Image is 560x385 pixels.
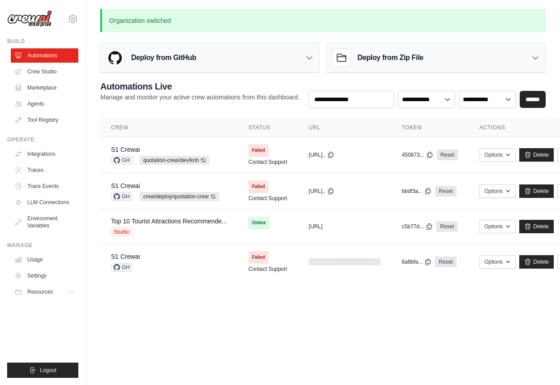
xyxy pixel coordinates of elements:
button: c5b77d... [402,223,433,230]
a: Integrations [11,147,78,161]
span: GH [111,192,133,201]
button: Options [479,255,516,269]
a: Settings [11,269,78,283]
a: Reset [436,221,457,232]
span: Resources [27,288,53,295]
button: Options [479,148,516,162]
th: URL [298,119,391,137]
span: Failed [248,144,269,157]
span: Failed [248,251,269,264]
a: Delete [519,255,554,269]
a: Reset [435,257,456,267]
span: Logout [40,367,56,374]
a: Delete [519,148,554,162]
span: Online [248,217,269,229]
button: Options [479,220,516,233]
th: Token [391,119,469,137]
a: Reset [437,150,458,160]
h3: Deploy from Zip File [358,52,423,63]
th: Crew [100,119,238,137]
a: Delete [519,184,554,198]
a: Delete [519,220,554,233]
span: GH [111,156,133,165]
span: quotation-crew/dev/knh [140,156,209,165]
a: Contact Support [248,158,287,166]
div: Manage [7,242,78,249]
span: Studio [111,227,132,236]
h2: Automations Live [100,80,299,93]
a: Contact Support [248,265,287,273]
a: Environment Variables [11,211,78,233]
h3: Deploy from GitHub [131,52,196,63]
a: Traces [11,163,78,177]
a: Contact Support [248,195,287,202]
a: Usage [11,252,78,267]
a: Top 10 Tourist Attractions Recommende... [111,218,227,225]
th: Status [238,119,298,137]
button: 450873... [402,151,433,158]
a: Automations [11,48,78,63]
a: Reset [435,186,456,197]
p: Manage and monitor your active crew automations from this dashboard. [100,93,299,102]
button: bbdf3a... [402,188,432,195]
span: GH [111,263,133,272]
span: Failed [248,180,269,193]
a: S1 Crewai [111,182,140,189]
a: Crew Studio [11,64,78,79]
span: crew/deploy/quotation-crew [140,192,219,201]
button: 6a8bfa... [402,258,432,265]
p: Organization switched [100,9,546,32]
img: GitHub Logo [106,49,124,67]
button: Logout [7,363,78,378]
a: Trace Events [11,179,78,193]
img: Logo [7,10,52,27]
button: Resources [11,285,78,299]
a: S1 Crewai [111,253,140,260]
a: Tool Registry [11,113,78,127]
a: Agents [11,97,78,111]
div: Operate [7,136,78,143]
a: LLM Connections [11,195,78,210]
div: Build [7,38,78,45]
button: Options [479,184,516,198]
a: Marketplace [11,81,78,95]
a: S1 Crewai [111,146,140,153]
